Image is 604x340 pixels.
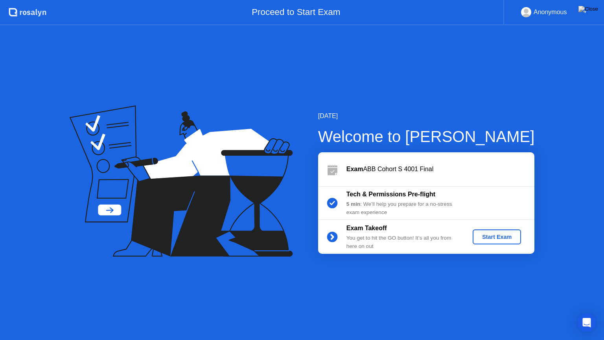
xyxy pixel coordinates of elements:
button: Start Exam [473,229,521,244]
div: : We’ll help you prepare for a no-stress exam experience [346,200,460,216]
b: Tech & Permissions Pre-flight [346,191,435,198]
b: 5 min [346,201,361,207]
img: Close [578,6,598,12]
b: Exam [346,166,363,172]
div: You get to hit the GO button! It’s all you from here on out [346,234,460,250]
b: Exam Takeoff [346,225,387,231]
div: Anonymous [534,7,567,17]
div: Welcome to [PERSON_NAME] [318,125,535,148]
div: ABB Cohort S 4001 Final [346,164,534,174]
div: Open Intercom Messenger [577,313,596,332]
div: Start Exam [476,234,518,240]
div: [DATE] [318,111,535,121]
